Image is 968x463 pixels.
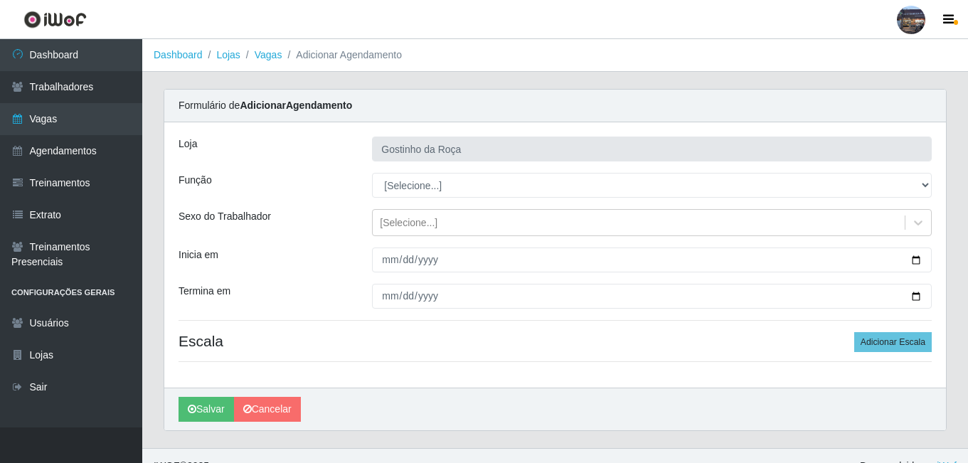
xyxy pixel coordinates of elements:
[179,284,230,299] label: Termina em
[240,100,352,111] strong: Adicionar Agendamento
[179,332,932,350] h4: Escala
[216,49,240,60] a: Lojas
[255,49,282,60] a: Vagas
[372,284,932,309] input: 00/00/0000
[142,39,968,72] nav: breadcrumb
[234,397,301,422] a: Cancelar
[854,332,932,352] button: Adicionar Escala
[164,90,946,122] div: Formulário de
[372,248,932,272] input: 00/00/0000
[282,48,402,63] li: Adicionar Agendamento
[23,11,87,28] img: CoreUI Logo
[179,397,234,422] button: Salvar
[179,137,197,151] label: Loja
[380,215,437,230] div: [Selecione...]
[179,209,271,224] label: Sexo do Trabalhador
[154,49,203,60] a: Dashboard
[179,173,212,188] label: Função
[179,248,218,262] label: Inicia em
